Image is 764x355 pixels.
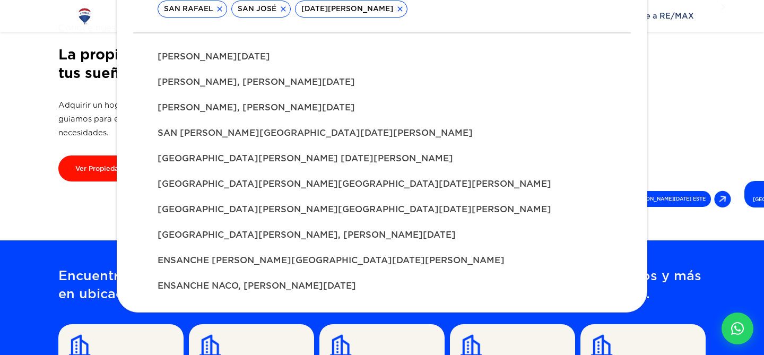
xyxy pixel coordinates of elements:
[149,70,615,95] div: [PERSON_NAME], [PERSON_NAME][DATE]
[622,8,699,24] span: Únete a RE/MAX
[232,4,282,14] span: SAN JOSÉ
[158,254,606,267] span: ENSANCHE [PERSON_NAME][GEOGRAPHIC_DATA][DATE][PERSON_NAME]
[149,44,615,70] div: [PERSON_NAME][DATE]
[158,1,227,18] div: SAN RAFAEL
[149,146,615,171] div: [GEOGRAPHIC_DATA][PERSON_NAME] [DATE][PERSON_NAME]
[158,203,606,216] span: [GEOGRAPHIC_DATA][PERSON_NAME][GEOGRAPHIC_DATA][DATE][PERSON_NAME]
[158,152,606,165] span: [GEOGRAPHIC_DATA][PERSON_NAME] [DATE][PERSON_NAME]
[714,191,731,207] img: Arrow Right
[58,98,355,140] p: Adquirir un hogar o propiedad es más fácil con la asesoría adecuada. Te guiamos para encontrar op...
[295,1,407,18] div: [DATE][PERSON_NAME]
[158,4,219,14] span: SAN RAFAEL
[158,178,606,191] span: [GEOGRAPHIC_DATA][PERSON_NAME][GEOGRAPHIC_DATA][DATE][PERSON_NAME]
[149,120,615,146] div: SAN [PERSON_NAME][GEOGRAPHIC_DATA][DATE][PERSON_NAME]
[58,267,706,303] p: Encuentra propiedades que se adaptan a tu estilo de vida
[296,4,399,14] span: [DATE][PERSON_NAME]
[149,248,615,273] div: ENSANCHE [PERSON_NAME][GEOGRAPHIC_DATA][DATE][PERSON_NAME]
[158,50,606,63] span: [PERSON_NAME][DATE]
[158,76,606,89] span: [PERSON_NAME], [PERSON_NAME][DATE]
[158,280,606,292] span: ENSANCHE NACO, [PERSON_NAME][DATE]
[231,1,291,18] div: SAN JOSÉ
[149,95,615,120] div: [PERSON_NAME], [PERSON_NAME][DATE]
[149,222,615,248] div: [GEOGRAPHIC_DATA][PERSON_NAME], [PERSON_NAME][DATE]
[58,155,147,181] a: Ver Propiedades
[625,191,711,207] span: [PERSON_NAME][DATE] ESTE
[75,7,94,25] img: Logo de REMAX
[158,127,606,140] span: SAN [PERSON_NAME][GEOGRAPHIC_DATA][DATE][PERSON_NAME]
[149,273,615,299] div: ENSANCHE NACO, [PERSON_NAME][DATE]
[158,229,606,241] span: [GEOGRAPHIC_DATA][PERSON_NAME], [PERSON_NAME][DATE]
[149,171,615,197] div: [GEOGRAPHIC_DATA][PERSON_NAME][GEOGRAPHIC_DATA][DATE][PERSON_NAME]
[149,197,615,222] div: [GEOGRAPHIC_DATA][PERSON_NAME][GEOGRAPHIC_DATA][DATE][PERSON_NAME]
[158,101,606,114] span: [PERSON_NAME], [PERSON_NAME][DATE]
[58,45,355,82] h2: La propiedad perfecta en la ciudad de tus sueños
